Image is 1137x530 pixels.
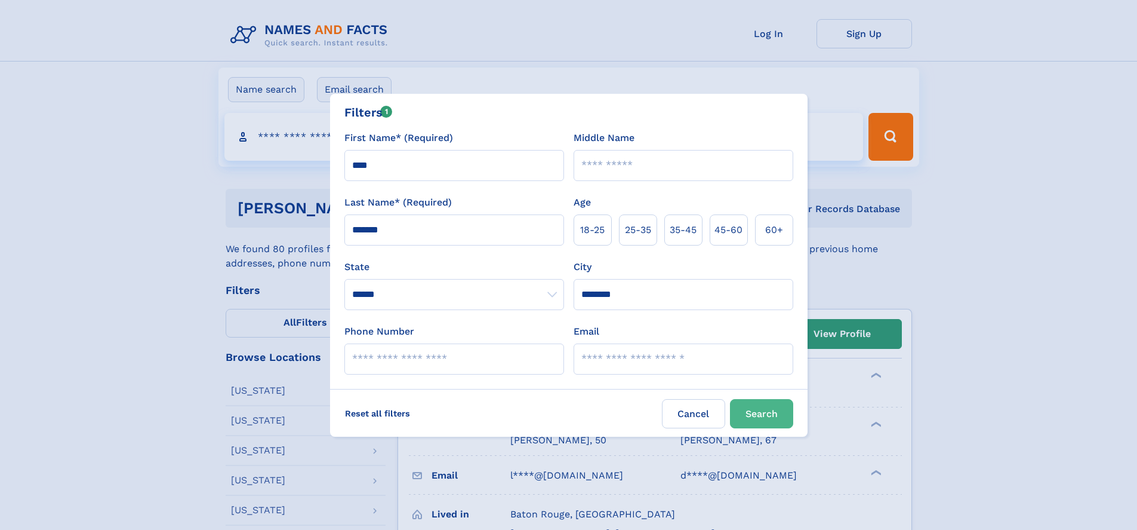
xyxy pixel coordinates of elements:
[574,260,591,274] label: City
[580,223,605,237] span: 18‑25
[344,103,393,121] div: Filters
[344,260,564,274] label: State
[574,195,591,210] label: Age
[714,223,742,237] span: 45‑60
[662,399,725,428] label: Cancel
[730,399,793,428] button: Search
[670,223,697,237] span: 35‑45
[574,324,599,339] label: Email
[765,223,783,237] span: 60+
[344,324,414,339] label: Phone Number
[344,195,452,210] label: Last Name* (Required)
[344,131,453,145] label: First Name* (Required)
[337,399,418,428] label: Reset all filters
[625,223,651,237] span: 25‑35
[574,131,634,145] label: Middle Name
